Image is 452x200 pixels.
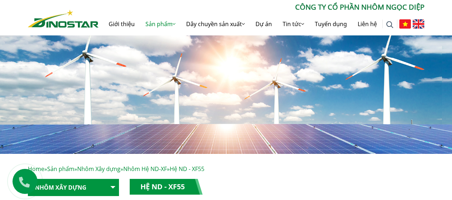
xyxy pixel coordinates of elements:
a: Giới thiệu [103,13,140,35]
span: Hệ ND - XF55 [170,165,204,173]
a: Dự án [250,13,277,35]
a: Dây chuyền sản xuất [181,13,250,35]
a: Sản phẩm [140,13,181,35]
img: English [413,19,424,29]
a: Nhôm Xây dựng [77,165,120,173]
a: Nhôm Hệ ND-XF [123,165,167,173]
a: Nhôm Xây dựng [28,179,119,196]
a: Tuyển dụng [309,13,352,35]
a: Liên hệ [352,13,382,35]
img: Tiếng Việt [399,19,411,29]
img: search [386,21,393,28]
a: Tin tức [277,13,309,35]
a: Sản phẩm [47,165,74,173]
h1: Hệ ND - XF55 [130,179,203,195]
span: » » » » [28,165,204,173]
p: CÔNG TY CỔ PHẦN NHÔM NGỌC DIỆP [99,2,424,13]
img: Nhôm Dinostar [28,10,99,28]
